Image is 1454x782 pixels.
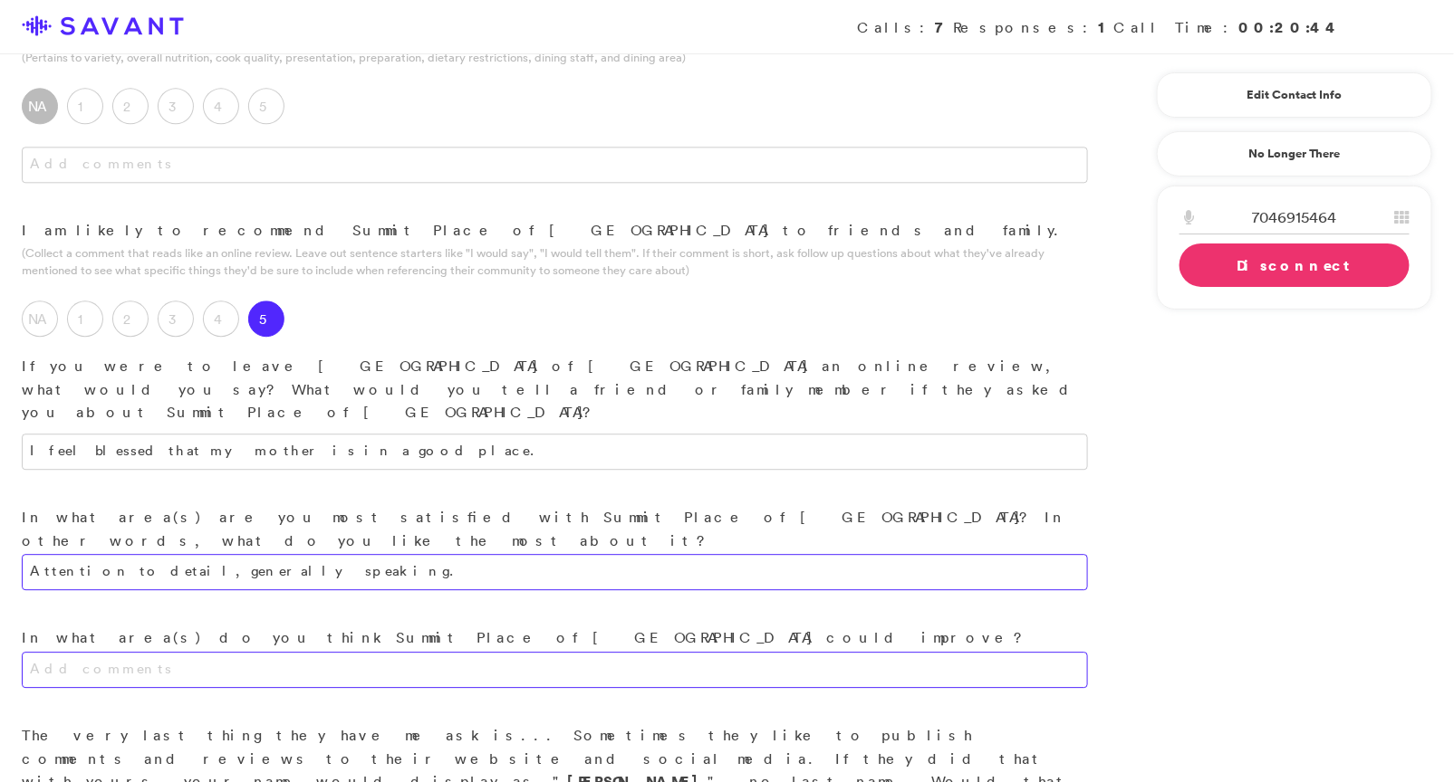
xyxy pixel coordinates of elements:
[1180,243,1410,287] a: Disconnect
[22,88,58,124] label: NA
[1157,131,1432,176] a: No Longer There
[22,506,1088,552] p: In what area(s) are you most satisfied with Summit Place of [GEOGRAPHIC_DATA]? In other words, wh...
[158,88,194,124] label: 3
[1238,17,1342,37] strong: 00:20:44
[22,219,1088,243] p: I am likely to recommend Summit Place of [GEOGRAPHIC_DATA] to friends and family.
[22,244,1088,279] p: (Collect a comment that reads like an online review. Leave out sentence starters like "I would sa...
[248,88,284,124] label: 5
[158,300,194,337] label: 3
[67,300,103,337] label: 1
[1098,17,1113,37] strong: 1
[112,300,149,337] label: 2
[1180,81,1410,110] a: Edit Contact Info
[22,626,1088,650] p: In what area(s) do you think Summit Place of [GEOGRAPHIC_DATA] could improve?
[203,88,239,124] label: 4
[22,300,58,337] label: NA
[112,88,149,124] label: 2
[67,88,103,124] label: 1
[248,300,284,337] label: 5
[935,17,953,37] strong: 7
[22,49,1088,66] p: (Pertains to variety, overall nutrition, cook quality, presentation, preparation, dietary restric...
[203,300,239,337] label: 4
[22,355,1088,424] p: If you were to leave [GEOGRAPHIC_DATA] of [GEOGRAPHIC_DATA] an online review, what would you say?...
